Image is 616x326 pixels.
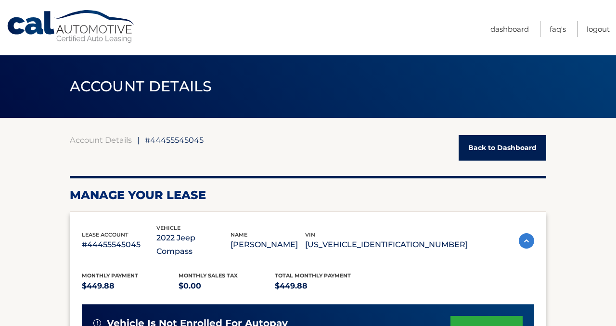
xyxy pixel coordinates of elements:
img: accordion-active.svg [519,233,534,249]
p: #44455545045 [82,238,156,251]
a: FAQ's [550,21,566,37]
a: Logout [587,21,610,37]
p: $0.00 [179,279,275,293]
p: [PERSON_NAME] [231,238,305,251]
span: #44455545045 [145,135,204,145]
span: name [231,231,247,238]
p: [US_VEHICLE_IDENTIFICATION_NUMBER] [305,238,468,251]
a: Account Details [70,135,132,145]
span: vin [305,231,315,238]
p: $449.88 [82,279,179,293]
span: Monthly sales Tax [179,272,238,279]
span: lease account [82,231,128,238]
p: $449.88 [275,279,372,293]
span: Total Monthly Payment [275,272,351,279]
a: Dashboard [490,21,529,37]
a: Back to Dashboard [459,135,546,161]
h2: Manage Your Lease [70,188,546,202]
p: 2022 Jeep Compass [156,231,231,258]
span: | [137,135,140,145]
span: ACCOUNT DETAILS [70,77,212,95]
a: Cal Automotive [6,10,136,44]
span: Monthly Payment [82,272,138,279]
span: vehicle [156,225,180,231]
